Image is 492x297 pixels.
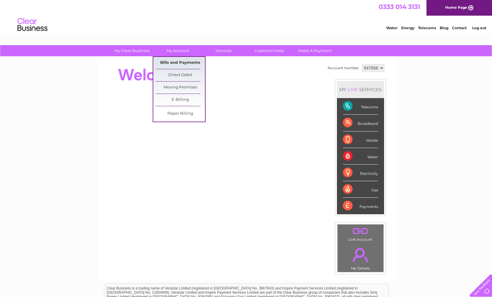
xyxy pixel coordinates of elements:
a: Contact [452,26,467,30]
a: Customer Help [244,45,294,56]
div: Telecoms [343,98,378,115]
div: Water [343,148,378,165]
a: Make A Payment [290,45,340,56]
div: LIVE [347,87,359,92]
div: MY SERVICES [337,81,384,98]
a: Bills and Payments [155,57,205,69]
div: Broadband [343,115,378,131]
a: E-Billing [155,94,205,106]
a: My Account [153,45,203,56]
td: My Details [337,243,384,272]
a: Services [199,45,248,56]
td: Account number [326,63,360,73]
a: Log out [472,26,486,30]
a: Telecoms [418,26,436,30]
div: Payments [343,198,378,214]
a: Paper Billing [155,108,205,120]
a: Blog [440,26,448,30]
a: Moving Premises [155,82,205,94]
div: Clear Business is a trading name of Verastar Limited (registered in [GEOGRAPHIC_DATA] No. 3667643... [104,3,388,29]
a: Energy [401,26,414,30]
div: Mobile [343,131,378,148]
a: 0333 014 3131 [379,3,420,11]
td: Link Account [337,224,384,243]
div: Gas [343,181,378,198]
a: Direct Debit [155,69,205,81]
a: My Clear Business [107,45,157,56]
img: logo.png [17,16,48,34]
div: Electricity [343,165,378,181]
a: Water [386,26,398,30]
a: . [339,244,382,265]
a: . [339,226,382,237]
